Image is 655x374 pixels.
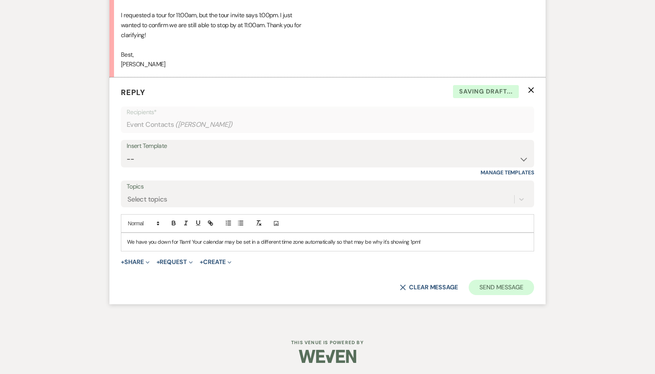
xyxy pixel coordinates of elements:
[156,259,160,265] span: +
[453,85,519,98] span: Saving draft...
[121,87,145,97] span: Reply
[469,280,534,295] button: Send Message
[400,284,458,290] button: Clear message
[127,181,528,192] label: Topics
[200,259,203,265] span: +
[156,259,193,265] button: Request
[121,259,150,265] button: Share
[127,107,528,117] p: Recipients*
[175,120,233,130] span: ( [PERSON_NAME] )
[299,343,356,370] img: Weven Logo
[200,259,231,265] button: Create
[481,169,534,176] a: Manage Templates
[127,117,528,132] div: Event Contacts
[121,259,124,265] span: +
[127,238,528,246] p: We have you down for 11am! Your calendar may be set in a different time zone automatically so tha...
[127,141,528,152] div: Insert Template
[127,194,167,205] div: Select topics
